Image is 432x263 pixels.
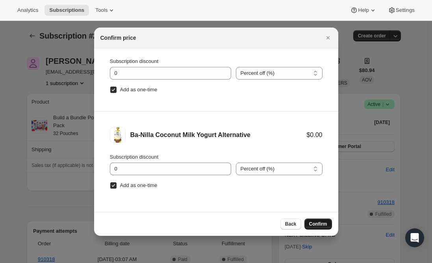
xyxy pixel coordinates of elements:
span: Subscription discount [110,58,159,64]
span: Add as one-time [120,182,158,188]
span: Help [358,7,369,13]
button: Settings [383,5,419,16]
span: Subscription discount [110,154,159,160]
button: Analytics [13,5,43,16]
span: Add as one-time [120,87,158,93]
div: $0.00 [306,131,322,139]
button: Back [280,219,301,230]
div: Open Intercom Messenger [405,228,424,247]
h2: Confirm price [100,34,136,42]
button: Help [345,5,381,16]
button: Tools [91,5,120,16]
span: Subscriptions [49,7,84,13]
button: Subscriptions [44,5,89,16]
button: Close [323,32,334,43]
span: Confirm [309,221,327,227]
div: Ba-Nilla Coconut Milk Yogurt Alternative [130,131,307,139]
span: Analytics [17,7,38,13]
button: Confirm [304,219,332,230]
span: Back [285,221,297,227]
span: Tools [95,7,108,13]
span: Settings [396,7,415,13]
img: Ba-Nilla Coconut Milk Yogurt Alternative [110,127,126,143]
